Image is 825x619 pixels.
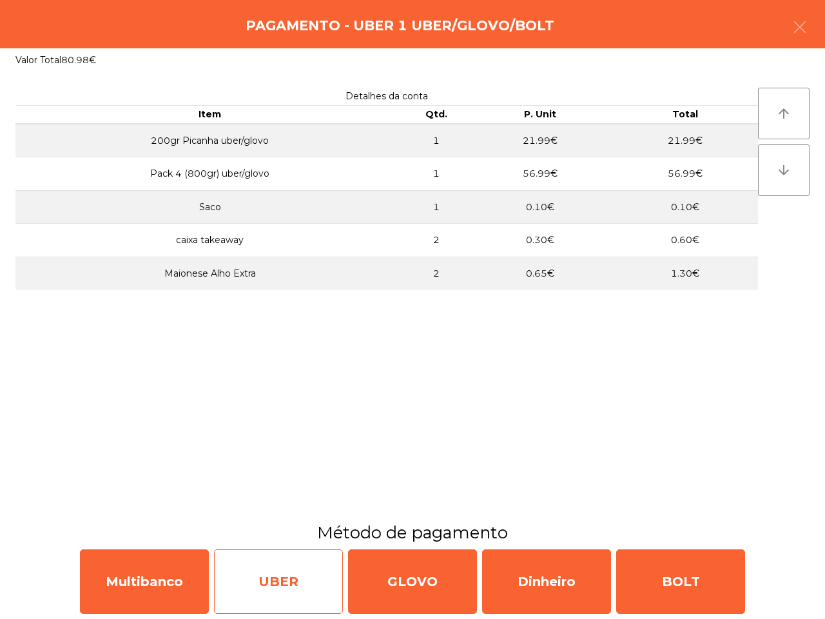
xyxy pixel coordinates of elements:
[15,54,61,66] span: Valor Total
[613,224,758,257] td: 0.60€
[15,257,404,290] td: Maionese Alho Extra
[776,106,791,121] i: arrow_upward
[776,162,791,178] i: arrow_downward
[758,88,810,139] button: arrow_upward
[15,157,404,191] td: Pack 4 (800gr) uber/glovo
[468,106,613,124] th: P. Unit
[613,106,758,124] th: Total
[214,549,343,614] div: UBER
[246,16,554,35] h4: Pagamento - Uber 1 Uber/Glovo/Bolt
[613,124,758,157] td: 21.99€
[15,106,404,124] th: Item
[758,144,810,196] button: arrow_downward
[468,124,613,157] td: 21.99€
[616,549,745,614] div: BOLT
[613,257,758,290] td: 1.30€
[468,224,613,257] td: 0.30€
[80,549,209,614] div: Multibanco
[348,549,477,614] div: GLOVO
[61,54,96,66] span: 80.98€
[613,157,758,191] td: 56.99€
[15,190,404,224] td: Saco
[404,157,467,191] td: 1
[404,190,467,224] td: 1
[468,257,613,290] td: 0.65€
[15,224,404,257] td: caixa takeaway
[482,549,611,614] div: Dinheiro
[468,190,613,224] td: 0.10€
[10,521,815,544] h3: Método de pagamento
[404,124,467,157] td: 1
[468,157,613,191] td: 56.99€
[15,124,404,157] td: 200gr Picanha uber/glovo
[404,106,467,124] th: Qtd.
[404,257,467,290] td: 2
[345,90,428,102] span: Detalhes da conta
[404,224,467,257] td: 2
[613,190,758,224] td: 0.10€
